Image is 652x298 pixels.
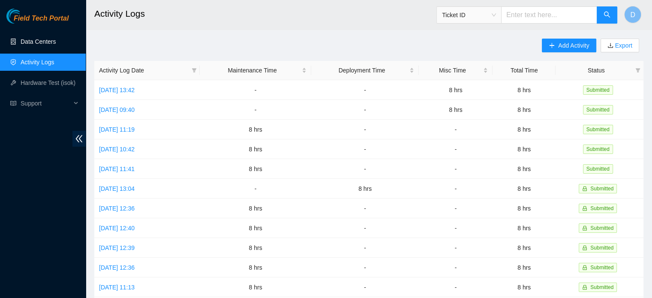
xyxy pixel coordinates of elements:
td: - [311,80,419,100]
a: [DATE] 12:39 [99,244,135,251]
span: download [607,42,613,49]
span: lock [582,285,587,290]
span: read [10,100,16,106]
span: Field Tech Portal [14,15,69,23]
td: 8 hrs [493,238,556,258]
td: - [311,238,419,258]
td: 8 hrs [493,80,556,100]
a: Akamai TechnologiesField Tech Portal [6,15,69,27]
a: [DATE] 12:40 [99,225,135,232]
td: - [419,120,493,139]
td: 8 hrs [493,277,556,297]
td: - [311,199,419,218]
span: plus [549,42,555,49]
span: Submitted [583,164,613,174]
span: lock [582,245,587,250]
td: 8 hrs [200,199,311,218]
td: - [419,159,493,179]
span: filter [635,68,640,73]
td: 8 hrs [200,277,311,297]
span: Submitted [583,105,613,114]
span: Status [560,66,632,75]
td: 8 hrs [493,179,556,199]
span: filter [634,64,642,77]
span: D [630,9,635,20]
span: Submitted [590,284,613,290]
a: Hardware Test (isok) [21,79,75,86]
span: Submitted [583,144,613,154]
a: Activity Logs [21,59,54,66]
td: - [200,80,311,100]
td: 8 hrs [493,199,556,218]
span: lock [582,226,587,231]
td: 8 hrs [493,258,556,277]
td: 8 hrs [200,238,311,258]
button: downloadExport [601,39,639,52]
td: 8 hrs [200,139,311,159]
button: D [624,6,641,23]
span: Support [21,95,71,112]
span: Submitted [590,205,613,211]
span: Submitted [583,125,613,134]
img: Akamai Technologies [6,9,43,24]
span: lock [582,186,587,191]
td: 8 hrs [493,139,556,159]
td: - [311,120,419,139]
td: - [419,199,493,218]
td: 8 hrs [200,159,311,179]
td: - [311,277,419,297]
td: 8 hrs [493,120,556,139]
td: - [311,159,419,179]
td: 8 hrs [493,100,556,120]
td: - [200,179,311,199]
td: - [311,258,419,277]
button: search [597,6,617,24]
td: - [419,258,493,277]
a: [DATE] 12:36 [99,205,135,212]
a: [DATE] 13:42 [99,87,135,93]
span: Submitted [590,186,613,192]
span: Submitted [590,265,613,271]
td: - [311,139,419,159]
td: 8 hrs [419,100,493,120]
td: 8 hrs [493,159,556,179]
td: - [200,100,311,120]
span: search [604,11,610,19]
td: 8 hrs [419,80,493,100]
td: - [419,139,493,159]
span: Ticket ID [442,9,496,21]
td: - [311,218,419,238]
a: [DATE] 13:04 [99,185,135,192]
span: double-left [72,131,86,147]
td: - [419,179,493,199]
a: [DATE] 11:13 [99,284,135,291]
span: Activity Log Date [99,66,188,75]
td: - [419,277,493,297]
input: Enter text here... [501,6,597,24]
a: [DATE] 12:36 [99,264,135,271]
span: Submitted [590,245,613,251]
a: [DATE] 11:19 [99,126,135,133]
a: Export [613,42,632,49]
td: 8 hrs [200,120,311,139]
span: Add Activity [558,41,589,50]
span: lock [582,265,587,270]
td: 8 hrs [200,258,311,277]
td: - [419,238,493,258]
button: plusAdd Activity [542,39,596,52]
span: lock [582,206,587,211]
a: [DATE] 10:42 [99,146,135,153]
a: Data Centers [21,38,56,45]
a: [DATE] 11:41 [99,166,135,172]
span: filter [190,64,198,77]
span: filter [192,68,197,73]
td: 8 hrs [311,179,419,199]
td: 8 hrs [493,218,556,238]
td: 8 hrs [200,218,311,238]
td: - [311,100,419,120]
th: Total Time [493,61,556,80]
td: - [419,218,493,238]
span: Submitted [583,85,613,95]
span: Submitted [590,225,613,231]
a: [DATE] 09:40 [99,106,135,113]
